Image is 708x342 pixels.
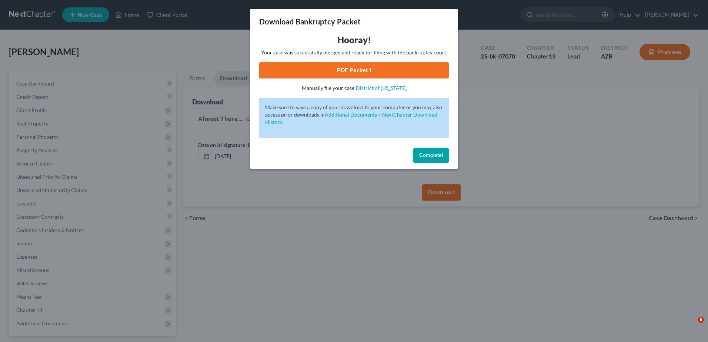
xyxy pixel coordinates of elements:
p: Manually file your case: [259,84,449,92]
iframe: Intercom live chat [683,317,701,335]
h3: Hooray! [259,34,449,46]
span: Complete! [419,152,443,158]
p: Make sure to save a copy of your download to your computer or you may also access prior downloads in [265,104,443,126]
a: District of [US_STATE] [356,85,407,91]
a: PDF Packet 1 [259,62,449,78]
p: Your case was successfully merged and ready for filing with the bankruptcy court. [259,49,449,56]
span: 6 [698,317,704,323]
h3: Download Bankruptcy Packet [259,16,361,27]
a: Additional Documents > NextChapter Download History. [265,111,437,125]
button: Complete! [413,148,449,163]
